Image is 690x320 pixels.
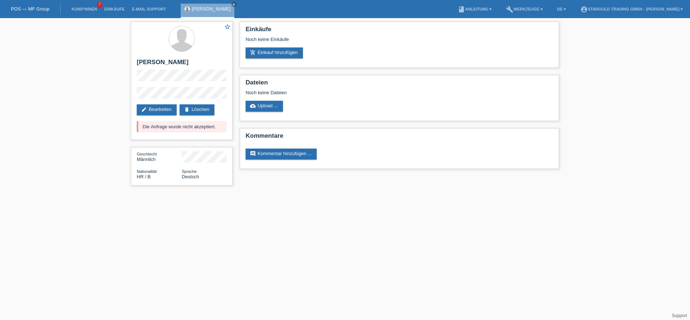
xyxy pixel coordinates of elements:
[246,79,553,90] h2: Dateien
[502,7,546,11] a: buildWerkzeuge ▾
[224,24,231,30] i: star_border
[137,152,157,156] span: Geschlecht
[554,7,570,11] a: DE ▾
[246,26,553,37] h2: Einkäufe
[250,103,256,109] i: cloud_upload
[232,3,236,6] i: close
[246,37,553,47] div: Noch keine Einkäufe
[246,149,317,159] a: commentKommentar hinzufügen ...
[246,132,553,143] h2: Kommentare
[458,6,465,13] i: book
[577,7,686,11] a: account_circleStargold Trading GmbH - [PERSON_NAME] ▾
[184,107,190,112] i: delete
[250,50,256,55] i: add_shopping_cart
[128,7,170,11] a: E-Mail Support
[182,169,197,174] span: Sprache
[224,24,231,31] a: star_border
[454,7,495,11] a: bookAnleitung ▾
[137,121,227,132] div: Die Anfrage wurde nicht akzeptiert.
[97,2,103,8] span: 7
[246,47,303,58] a: add_shopping_cartEinkauf hinzufügen
[137,104,177,115] a: editBearbeiten
[11,6,49,12] a: POS — MF Group
[250,151,256,157] i: comment
[506,6,513,13] i: build
[68,7,100,11] a: Kund*innen
[141,107,147,112] i: edit
[246,90,467,95] div: Noch keine Dateien
[246,101,283,112] a: cloud_uploadUpload ...
[182,174,199,179] span: Deutsch
[580,6,588,13] i: account_circle
[192,6,231,12] a: [PERSON_NAME]
[137,151,182,162] div: Männlich
[672,313,687,318] a: Support
[100,7,128,11] a: Einkäufe
[137,59,227,70] h2: [PERSON_NAME]
[231,2,237,7] a: close
[137,169,157,174] span: Nationalität
[180,104,214,115] a: deleteLöschen
[137,174,151,179] span: Kroatien / B / 01.03.2022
